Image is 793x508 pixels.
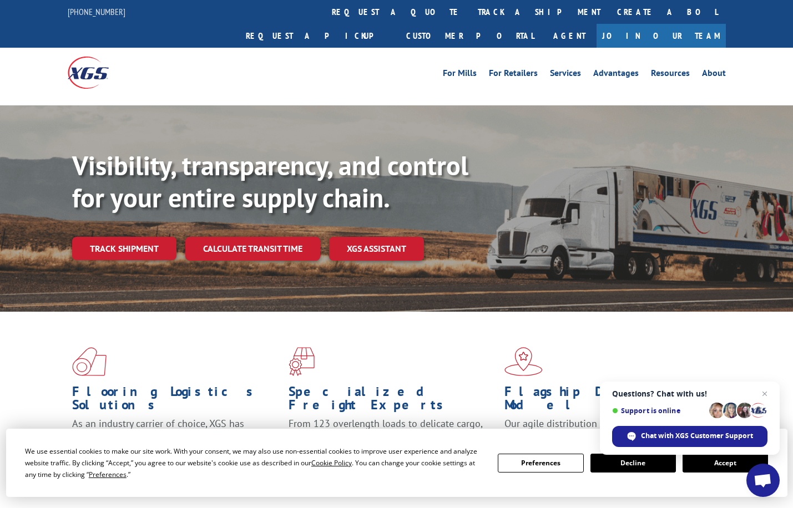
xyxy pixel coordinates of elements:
[550,69,581,81] a: Services
[504,347,543,376] img: xgs-icon-flagship-distribution-model-red
[504,385,713,417] h1: Flagship Distribution Model
[311,458,352,468] span: Cookie Policy
[398,24,542,48] a: Customer Portal
[746,464,780,497] div: Open chat
[612,407,705,415] span: Support is online
[702,69,726,81] a: About
[542,24,597,48] a: Agent
[72,417,272,456] span: As an industry carrier of choice, XGS has brought innovation and dedication to flooring logistics...
[72,148,468,215] b: Visibility, transparency, and control for your entire supply chain.
[289,385,497,417] h1: Specialized Freight Experts
[651,69,690,81] a: Resources
[612,389,767,398] span: Questions? Chat with us!
[185,237,320,261] a: Calculate transit time
[641,431,753,441] span: Chat with XGS Customer Support
[89,470,127,479] span: Preferences
[6,429,787,497] div: Cookie Consent Prompt
[443,69,477,81] a: For Mills
[72,347,107,376] img: xgs-icon-total-supply-chain-intelligence-red
[612,426,767,447] div: Chat with XGS Customer Support
[289,347,315,376] img: xgs-icon-focused-on-flooring-red
[504,417,709,443] span: Our agile distribution network gives you nationwide inventory management on demand.
[289,417,497,466] p: From 123 overlength loads to delicate cargo, our experienced staff knows the best way to move you...
[498,454,583,473] button: Preferences
[238,24,398,48] a: Request a pickup
[25,445,484,480] div: We use essential cookies to make our site work. With your consent, we may also use non-essential ...
[758,387,771,400] span: Close chat
[68,6,125,17] a: [PHONE_NUMBER]
[683,454,768,473] button: Accept
[489,69,538,81] a: For Retailers
[72,385,280,417] h1: Flooring Logistics Solutions
[329,237,424,261] a: XGS ASSISTANT
[597,24,726,48] a: Join Our Team
[72,237,176,260] a: Track shipment
[593,69,639,81] a: Advantages
[590,454,676,473] button: Decline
